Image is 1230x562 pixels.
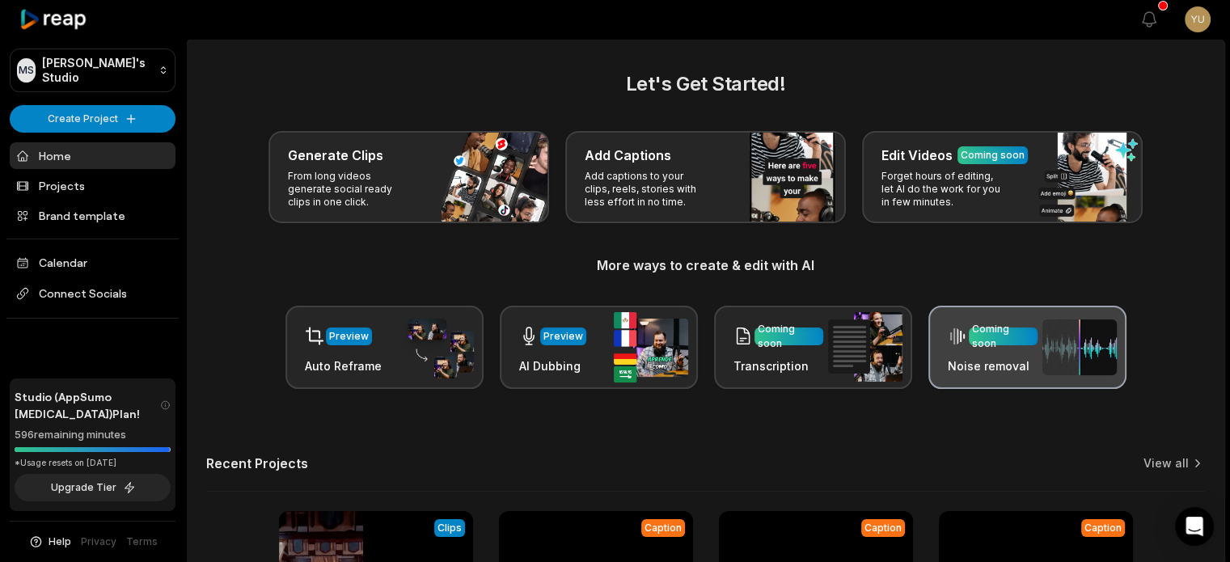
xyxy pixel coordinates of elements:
button: Help [28,535,71,549]
h3: Noise removal [948,357,1038,374]
h2: Recent Projects [206,455,308,471]
a: Projects [10,172,175,199]
a: View all [1143,455,1189,471]
h3: AI Dubbing [519,357,586,374]
h3: Add Captions [585,146,671,165]
a: Terms [126,535,158,549]
div: Coming soon [758,322,820,351]
button: Upgrade Tier [15,474,171,501]
a: Calendar [10,249,175,276]
button: Create Project [10,105,175,133]
p: From long videos generate social ready clips in one click. [288,170,413,209]
a: Privacy [81,535,116,549]
div: Preview [329,329,369,344]
h3: Generate Clips [288,146,383,165]
h3: Transcription [733,357,823,374]
img: auto_reframe.png [399,316,474,379]
div: MS [17,58,36,82]
h3: Edit Videos [881,146,953,165]
p: Add captions to your clips, reels, stories with less effort in no time. [585,170,710,209]
p: [PERSON_NAME]'s Studio [42,56,152,85]
a: Home [10,142,175,169]
img: noise_removal.png [1042,319,1117,375]
div: Preview [543,329,583,344]
h3: Auto Reframe [305,357,382,374]
span: Connect Socials [10,279,175,308]
h3: More ways to create & edit with AI [206,256,1205,275]
div: *Usage resets on [DATE] [15,457,171,469]
div: 596 remaining minutes [15,427,171,443]
span: Help [49,535,71,549]
div: Coming soon [961,148,1025,163]
span: Studio (AppSumo [MEDICAL_DATA]) Plan! [15,388,160,422]
h2: Let's Get Started! [206,70,1205,99]
div: Open Intercom Messenger [1175,507,1214,546]
div: Coming soon [972,322,1034,351]
img: transcription.png [828,312,902,382]
a: Brand template [10,202,175,229]
img: ai_dubbing.png [614,312,688,382]
p: Forget hours of editing, let AI do the work for you in few minutes. [881,170,1007,209]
